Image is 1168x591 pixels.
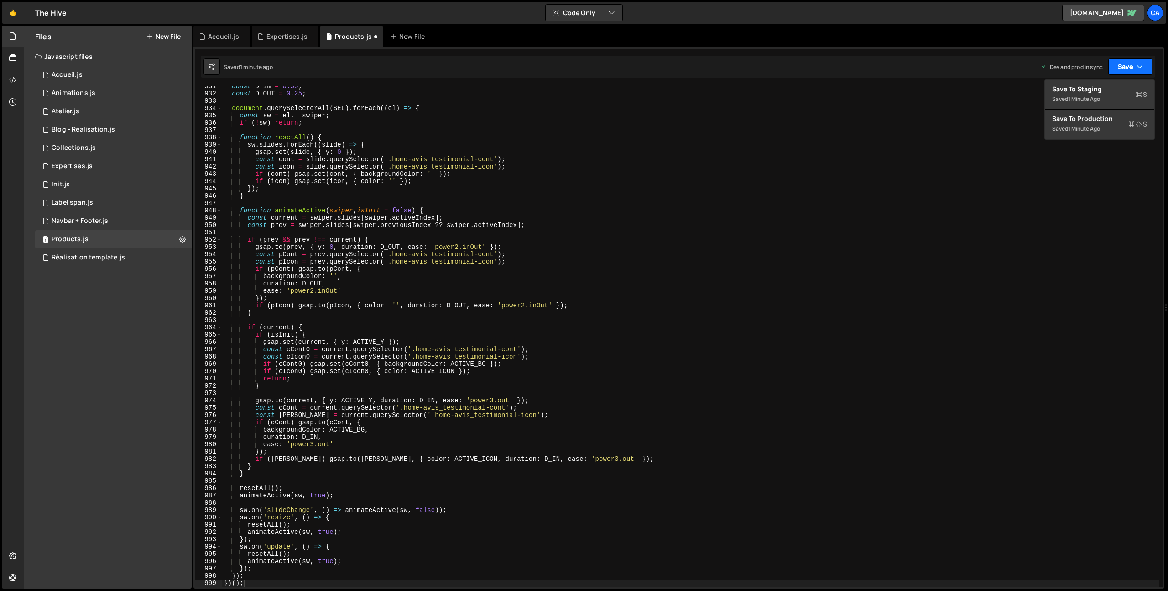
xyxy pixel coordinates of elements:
div: 944 [195,178,222,185]
div: Animations.js [52,89,95,97]
div: 977 [195,419,222,426]
div: 970 [195,368,222,375]
a: [DOMAIN_NAME] [1062,5,1144,21]
div: 996 [195,558,222,565]
div: 979 [195,433,222,441]
div: 939 [195,141,222,148]
div: Saved [1052,94,1147,105]
span: S [1136,90,1147,99]
div: 954 [195,251,222,258]
div: 931 [195,83,222,90]
div: 988 [195,499,222,507]
div: 962 [195,309,222,317]
div: 999 [195,580,222,587]
div: 17034/47788.js [35,194,192,212]
div: 936 [195,119,222,127]
div: New File [390,32,428,41]
span: 1 [43,237,48,244]
div: 998 [195,572,222,580]
div: 959 [195,287,222,295]
div: 969 [195,360,222,368]
div: 949 [195,214,222,222]
span: S [1128,120,1147,129]
a: 🤙 [2,2,24,24]
div: 952 [195,236,222,243]
div: 990 [195,514,222,521]
div: 950 [195,222,222,229]
div: Accueil.js [52,71,83,79]
div: 17034/46801.js [35,66,192,84]
div: Atelier.js [52,107,79,116]
div: Réalisation template.js [52,253,125,262]
div: 17034/47966.js [35,102,192,121]
div: 953 [195,243,222,251]
div: 935 [195,112,222,119]
div: 17034/48019.js [35,121,192,139]
div: 17034/46803.js [35,175,192,194]
div: 951 [195,229,222,236]
div: 982 [195,455,222,463]
div: 948 [195,207,222,214]
div: 1 minute ago [1068,95,1100,103]
a: Ca [1147,5,1163,21]
div: 966 [195,338,222,346]
div: 17034/47476.js [35,212,192,230]
div: 973 [195,390,222,397]
div: 940 [195,148,222,156]
div: Accueil.js [208,32,239,41]
div: 974 [195,397,222,404]
div: 943 [195,170,222,178]
div: 986 [195,485,222,492]
div: Products.js [52,235,89,243]
div: 984 [195,470,222,477]
div: 1 minute ago [240,63,273,71]
div: 933 [195,97,222,105]
div: 980 [195,441,222,448]
div: 956 [195,265,222,273]
div: 963 [195,317,222,324]
div: 17034/46849.js [35,84,192,102]
h2: Files [35,32,52,42]
div: 958 [195,280,222,287]
div: 946 [195,192,222,200]
div: 993 [195,536,222,543]
div: Expertises.js [52,162,93,170]
div: 17034/47715.js [35,139,192,157]
div: 932 [195,90,222,97]
div: 942 [195,163,222,170]
button: New File [146,33,181,40]
div: 17034/48026.js [35,248,192,267]
div: 995 [195,550,222,558]
div: Saved [224,63,273,71]
div: The Hive [35,7,67,18]
div: 976 [195,412,222,419]
div: Navbar + Footer.js [52,217,108,225]
button: Code Only [546,5,622,21]
div: Init.js [52,180,70,189]
div: Dev and prod in sync [1041,63,1103,71]
div: 981 [195,448,222,455]
div: 934 [195,105,222,112]
div: Save to Production [1052,114,1147,123]
div: 960 [195,295,222,302]
div: 1 minute ago [1068,125,1100,132]
div: 965 [195,331,222,338]
div: 941 [195,156,222,163]
div: Blog - Réalisation.js [52,126,115,134]
div: 947 [195,200,222,207]
button: Save to StagingS Saved1 minute ago [1045,80,1154,110]
div: 964 [195,324,222,331]
div: 17034/47990.js [35,157,192,175]
div: 957 [195,273,222,280]
div: Label span.js [52,199,93,207]
div: Expertises.js [266,32,308,41]
div: 938 [195,134,222,141]
div: 978 [195,426,222,433]
div: 983 [195,463,222,470]
div: 987 [195,492,222,499]
div: 992 [195,528,222,536]
button: Save to ProductionS Saved1 minute ago [1045,110,1154,139]
div: Products.js [335,32,372,41]
div: 985 [195,477,222,485]
div: 994 [195,543,222,550]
